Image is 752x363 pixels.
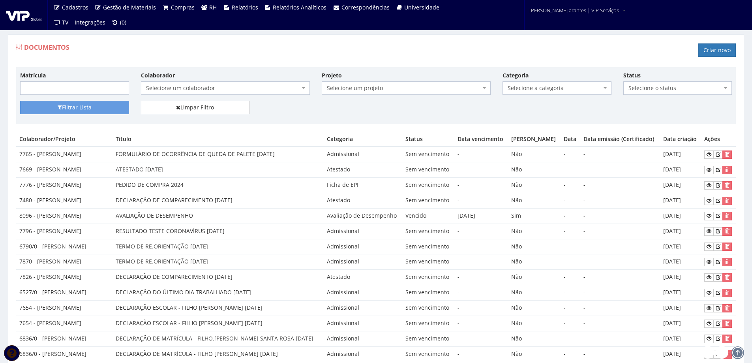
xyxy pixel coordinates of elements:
[529,6,619,14] span: [PERSON_NAME].arantes | VIP Serviços
[508,208,561,224] td: Sim
[454,285,508,301] td: -
[113,147,324,162] td: FORMULÁRIO DE OCORRÊNCIA DE QUEDA DE PALETE [DATE]
[660,162,701,178] td: [DATE]
[324,147,403,162] td: Admissional
[16,270,113,285] td: 7826 - [PERSON_NAME]
[324,193,403,208] td: Atestado
[580,132,660,147] th: Data emissão (Certificado)
[580,239,660,254] td: -
[561,301,580,316] td: -
[16,132,113,147] th: Colaborador/Projeto
[508,346,561,362] td: Não
[16,162,113,178] td: 7669 - [PERSON_NAME]
[660,224,701,239] td: [DATE]
[341,4,390,11] span: Correspondências
[324,162,403,178] td: Atestado
[660,270,701,285] td: [DATE]
[580,270,660,285] td: -
[109,15,130,30] a: (0)
[324,346,403,362] td: Admissional
[623,81,732,95] span: Selecione o status
[402,331,454,346] td: Sem vencimento
[561,178,580,193] td: -
[113,254,324,270] td: TERMO DE RE.ORIENTAÇÃO [DATE]
[120,19,126,26] span: (0)
[580,301,660,316] td: -
[75,19,105,26] span: Integrações
[454,239,508,254] td: -
[324,331,403,346] td: Admissional
[561,224,580,239] td: -
[561,239,580,254] td: -
[402,147,454,162] td: Sem vencimento
[402,224,454,239] td: Sem vencimento
[24,43,69,52] span: Documentos
[580,285,660,301] td: -
[404,4,439,11] span: Universidade
[20,101,129,114] button: Filtrar Lista
[660,193,701,208] td: [DATE]
[580,162,660,178] td: -
[6,9,41,21] img: logo
[16,193,113,208] td: 7480 - [PERSON_NAME]
[701,132,736,147] th: Ações
[580,147,660,162] td: -
[660,132,701,147] th: Data criação
[324,316,403,331] td: Admissional
[454,162,508,178] td: -
[561,147,580,162] td: -
[113,346,324,362] td: DECLARAÇÃO DE MATRÍCULA - FILHO [PERSON_NAME] [DATE]
[580,193,660,208] td: -
[402,270,454,285] td: Sem vencimento
[580,346,660,362] td: -
[113,285,324,301] td: DECLARAÇÃO DO ÚLTIMO DIA TRABALHADO [DATE]
[454,301,508,316] td: -
[402,239,454,254] td: Sem vencimento
[324,270,403,285] td: Atestado
[561,316,580,331] td: -
[273,4,326,11] span: Relatórios Analíticos
[660,316,701,331] td: [DATE]
[508,193,561,208] td: Não
[324,254,403,270] td: Admissional
[508,178,561,193] td: Não
[113,193,324,208] td: DECLARAÇÃO DE COMPARECIMENTO [DATE]
[660,331,701,346] td: [DATE]
[62,19,68,26] span: TV
[16,331,113,346] td: 6836/0 - [PERSON_NAME]
[561,346,580,362] td: -
[113,178,324,193] td: PEDIDO DE COMPRA 2024
[324,224,403,239] td: Admissional
[103,4,156,11] span: Gestão de Materiais
[113,162,324,178] td: ATESTADO [DATE]
[561,270,580,285] td: -
[503,71,529,79] label: Categoria
[322,71,342,79] label: Projeto
[580,331,660,346] td: -
[561,162,580,178] td: -
[660,254,701,270] td: [DATE]
[454,132,508,147] th: Data vencimento
[113,224,324,239] td: RESULTADO TESTE CORONAVÍRUS [DATE]
[232,4,258,11] span: Relatórios
[209,4,217,11] span: RH
[16,301,113,316] td: 7654 - [PERSON_NAME]
[171,4,195,11] span: Compras
[16,224,113,239] td: 7796 - [PERSON_NAME]
[113,270,324,285] td: DECLARAÇÃO DE COMPARECIMENTO [DATE]
[623,71,641,79] label: Status
[508,84,602,92] span: Selecione a categoria
[660,208,701,224] td: [DATE]
[580,316,660,331] td: -
[62,4,88,11] span: Cadastros
[16,285,113,301] td: 6527/0 - [PERSON_NAME]
[324,208,403,224] td: Avaliação de Desempenho
[141,81,310,95] span: Selecione um colaborador
[508,239,561,254] td: Não
[561,208,580,224] td: -
[508,224,561,239] td: Não
[113,132,324,147] th: Título
[454,178,508,193] td: -
[16,178,113,193] td: 7776 - [PERSON_NAME]
[322,81,491,95] span: Selecione um projeto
